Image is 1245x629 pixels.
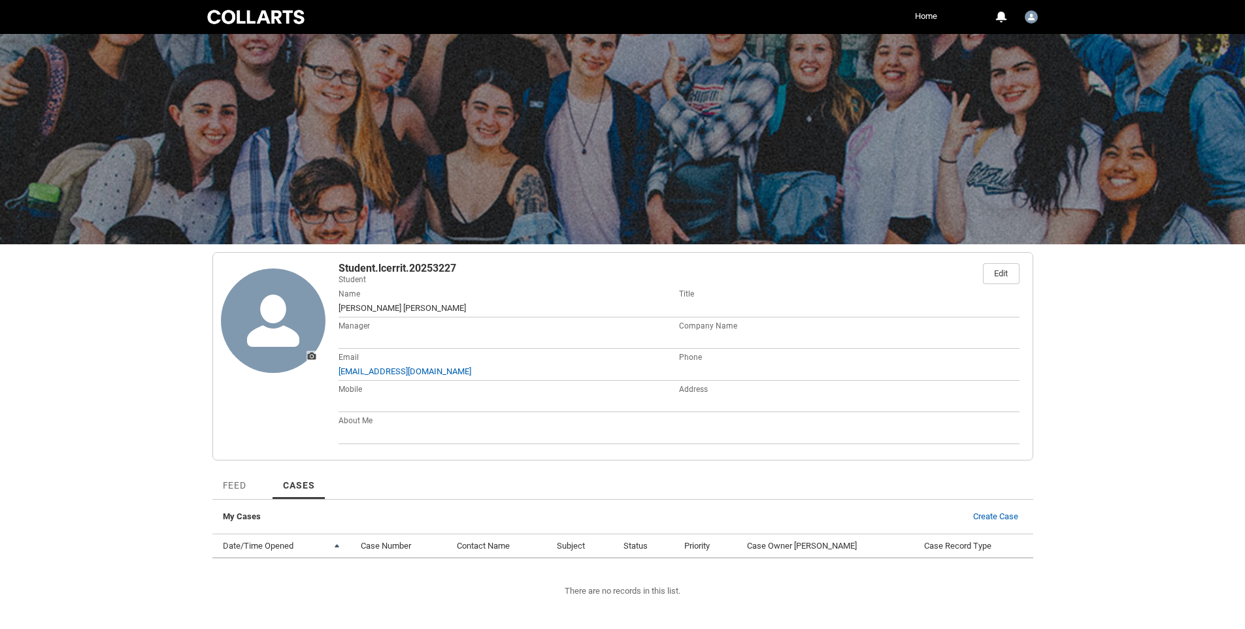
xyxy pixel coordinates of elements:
[1025,10,1038,24] img: Student.lcerrit.20253227
[679,385,708,394] span: Address
[223,510,261,523] div: My Cases
[914,534,1033,558] th: Case Record Type
[339,321,370,331] span: Manager
[969,511,1023,521] a: Create Case
[339,289,360,298] span: Name
[546,534,613,558] th: Subject
[446,534,546,558] th: Contact Name
[684,540,726,553] a: Priority
[339,263,456,274] span: Student.lcerrit.20253227
[679,321,737,331] span: Company Name
[350,534,447,558] th: Case Number
[457,540,536,553] a: Contact Name
[674,534,737,558] th: Priority
[679,353,702,362] span: Phone
[557,540,603,553] a: Subject
[994,264,1008,283] div: Edit
[339,303,466,313] span: [PERSON_NAME] [PERSON_NAME]
[924,540,1023,553] a: Case Record Type
[212,463,257,499] a: Feed
[283,480,314,491] span: Cases
[361,540,437,553] a: Case Number
[339,353,359,362] span: Email
[339,274,980,285] p: Student
[339,385,362,394] span: Mobile
[212,558,1033,624] div: There are no records in this list.
[623,540,663,553] a: Status
[912,7,940,26] a: Home
[273,463,325,499] a: Cases
[221,268,325,373] a: Update Photo
[1021,5,1041,26] button: User Profile Student.lcerrit.20253227
[737,534,914,558] th: Case Owner Alias
[223,540,340,553] a: Date/Time Opened
[339,416,373,425] span: About Me
[223,480,247,491] span: Feed
[984,264,1018,283] a: Edit
[747,540,903,553] a: Case Owner [PERSON_NAME]
[339,366,471,376] a: [EMAIL_ADDRESS][DOMAIN_NAME]
[613,534,674,558] th: Status
[679,289,694,298] span: Title
[212,534,350,558] th: Date/Time Opened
